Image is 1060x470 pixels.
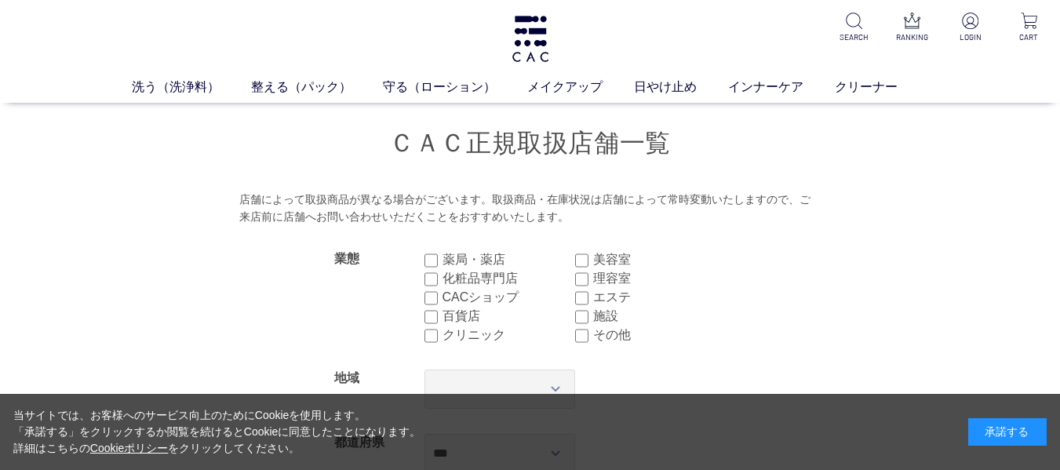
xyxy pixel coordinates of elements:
img: logo [510,16,551,62]
a: メイクアップ [527,78,634,97]
a: 日やけ止め [634,78,728,97]
label: 薬局・薬店 [443,250,575,269]
a: クリーナー [835,78,929,97]
a: 整える（パック） [251,78,383,97]
p: RANKING [894,31,931,43]
label: 百貨店 [443,307,575,326]
label: クリニック [443,326,575,344]
label: エステ [593,288,726,307]
div: 店舗によって取扱商品が異なる場合がございます。取扱商品・在庫状況は店舗によって常時変動いたしますので、ご来店前に店舗へお問い合わせいただくことをおすすめいたします。 [239,191,821,225]
div: 承諾する [968,418,1047,446]
label: CACショップ [443,288,575,307]
p: CART [1010,31,1047,43]
p: SEARCH [836,31,873,43]
p: LOGIN [952,31,989,43]
label: 地域 [334,371,359,384]
a: Cookieポリシー [90,442,169,454]
a: CART [1010,13,1047,43]
label: 施設 [593,307,726,326]
a: LOGIN [952,13,989,43]
label: 化粧品専門店 [443,269,575,288]
a: 洗う（洗浄料） [132,78,251,97]
h1: ＣＡＣ正規取扱店舗一覧 [138,126,923,160]
a: 守る（ローション） [383,78,527,97]
a: SEARCH [836,13,873,43]
label: 業態 [334,252,359,265]
div: 当サイトでは、お客様へのサービス向上のためにCookieを使用します。 「承諾する」をクリックするか閲覧を続けるとCookieに同意したことになります。 詳細はこちらの をクリックしてください。 [13,407,421,457]
label: 理容室 [593,269,726,288]
label: 美容室 [593,250,726,269]
a: RANKING [894,13,931,43]
a: インナーケア [728,78,835,97]
label: その他 [593,326,726,344]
